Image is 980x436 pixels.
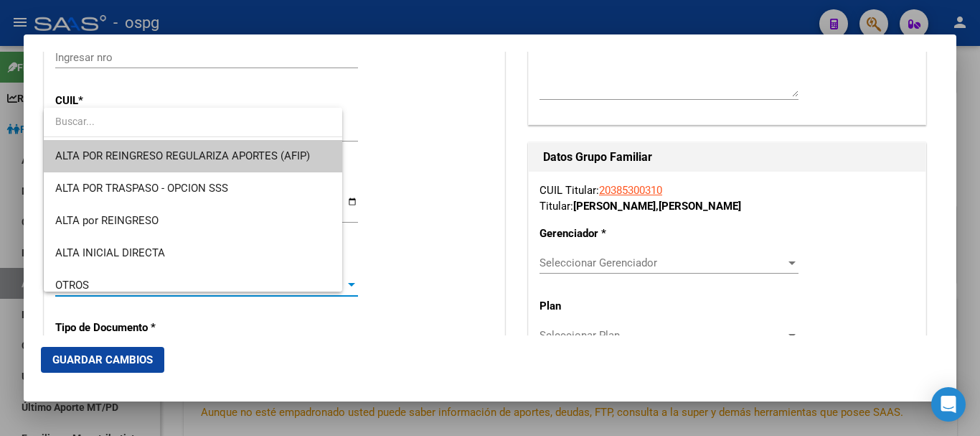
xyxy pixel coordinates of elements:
span: ALTA por REINGRESO [55,214,159,227]
span: ALTA POR TRASPASO - OPCION SSS [55,182,228,195]
input: dropdown search [44,106,342,136]
span: OTROS [55,279,89,292]
div: Open Intercom Messenger [931,387,966,422]
span: ALTA INICIAL DIRECTA [55,246,165,259]
span: ALTA POR REINGRESO REGULARIZA APORTES (AFIP) [55,149,310,162]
